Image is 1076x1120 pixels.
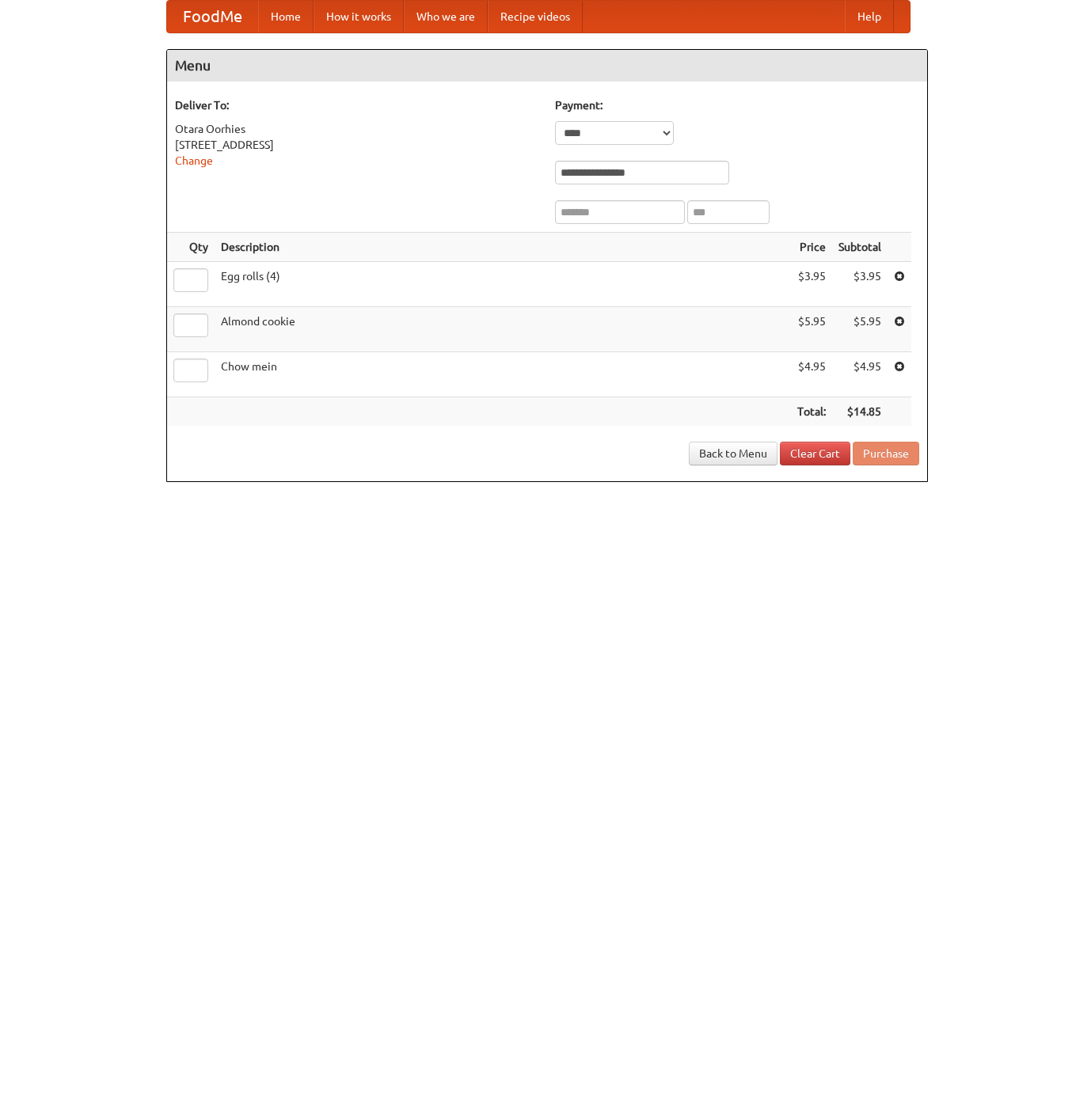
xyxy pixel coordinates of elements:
a: Home [258,1,314,32]
a: Who we are [404,1,488,32]
th: Qty [167,233,215,262]
td: $3.95 [791,262,832,307]
td: Almond cookie [215,307,791,352]
h4: Menu [167,50,927,82]
a: Clear Cart [780,442,850,465]
td: $5.95 [791,307,832,352]
a: Recipe videos [488,1,583,32]
th: Total: [791,397,832,427]
th: Price [791,233,832,262]
div: [STREET_ADDRESS] [175,137,539,153]
th: Description [215,233,791,262]
a: Change [175,154,213,167]
a: Help [845,1,894,32]
td: $3.95 [832,262,888,307]
td: $5.95 [832,307,888,352]
td: $4.95 [791,352,832,397]
div: Otara Oorhies [175,121,539,137]
h5: Deliver To: [175,97,539,113]
td: Chow mein [215,352,791,397]
th: Subtotal [832,233,888,262]
a: How it works [314,1,404,32]
a: Back to Menu [689,442,778,465]
td: Egg rolls (4) [215,262,791,307]
th: $14.85 [832,397,888,427]
a: FoodMe [167,1,258,32]
h5: Payment: [555,97,919,113]
td: $4.95 [832,352,888,397]
button: Purchase [853,442,919,465]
